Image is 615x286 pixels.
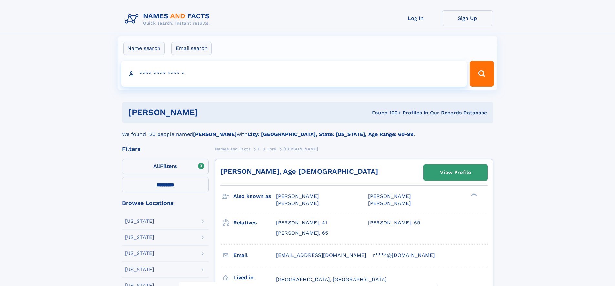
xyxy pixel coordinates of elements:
a: F [258,145,260,153]
div: [US_STATE] [125,235,154,240]
b: City: [GEOGRAPHIC_DATA], State: [US_STATE], Age Range: 60-99 [248,131,414,137]
span: [PERSON_NAME] [368,193,411,199]
label: Email search [171,42,212,55]
span: [PERSON_NAME] [368,200,411,206]
div: [US_STATE] [125,219,154,224]
b: [PERSON_NAME] [193,131,237,137]
a: Log In [390,10,442,26]
span: [PERSON_NAME] [276,193,319,199]
a: [PERSON_NAME], 41 [276,219,327,226]
a: Names and Facts [215,145,251,153]
button: Search Button [470,61,494,87]
span: [PERSON_NAME] [276,200,319,206]
span: F [258,147,260,151]
label: Name search [123,42,165,55]
h3: Relatives [233,217,276,228]
a: Fore [267,145,276,153]
span: [PERSON_NAME] [283,147,318,151]
div: View Profile [440,165,471,180]
a: Sign Up [442,10,493,26]
div: We found 120 people named with . [122,123,493,138]
img: Logo Names and Facts [122,10,215,28]
div: Browse Locations [122,200,209,206]
h3: Lived in [233,272,276,283]
span: [GEOGRAPHIC_DATA], [GEOGRAPHIC_DATA] [276,276,387,282]
div: ❯ [469,193,477,197]
span: All [153,163,160,169]
h3: Email [233,250,276,261]
div: Filters [122,146,209,152]
input: search input [121,61,467,87]
h1: [PERSON_NAME] [128,108,285,116]
div: Found 100+ Profiles In Our Records Database [285,109,487,116]
a: [PERSON_NAME], Age [DEMOGRAPHIC_DATA] [220,167,378,175]
span: Fore [267,147,276,151]
span: [EMAIL_ADDRESS][DOMAIN_NAME] [276,252,366,258]
h3: Also known as [233,191,276,202]
a: [PERSON_NAME], 69 [368,219,420,226]
a: View Profile [424,165,487,180]
div: [US_STATE] [125,267,154,272]
div: [US_STATE] [125,251,154,256]
a: [PERSON_NAME], 65 [276,230,328,237]
label: Filters [122,159,209,174]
